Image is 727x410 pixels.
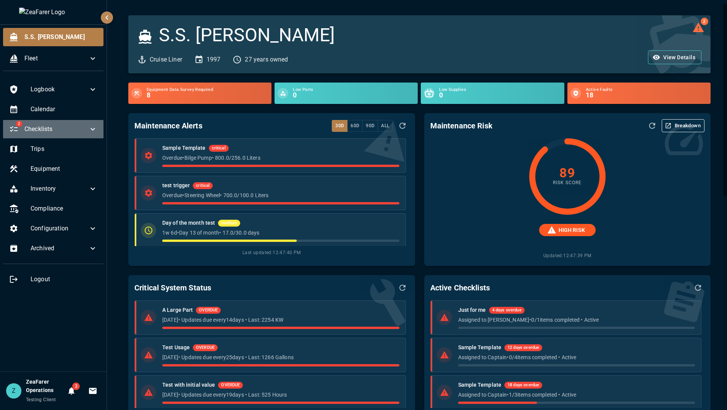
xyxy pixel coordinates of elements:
[293,88,415,92] span: Low Parts
[3,219,103,238] div: Configuration
[31,244,88,253] span: Archived
[31,105,97,114] span: Calendar
[646,119,659,132] button: Refresh Assessment
[147,88,268,92] span: Equipment Data Survey Required
[31,204,97,213] span: Compliance
[162,381,215,389] h6: Test with initial value
[162,144,206,152] h6: Sample Template
[396,281,409,294] button: Refresh Data
[691,281,704,294] button: Refresh Data
[31,85,88,94] span: Logbook
[196,307,221,314] span: OVERDUE
[458,316,695,324] p: Assigned to [PERSON_NAME] • 0 / 1 items completed • Active
[3,160,103,178] div: Equipment
[31,164,97,173] span: Equipment
[162,391,399,399] p: [DATE] • Updates due every 19 days • Last: 525 Hours
[147,92,268,99] h6: 8
[134,249,409,257] span: Last updated: 12:47:40 PM
[162,353,399,361] p: [DATE] • Updates due every 25 days • Last: 1266 Gallons
[504,345,542,351] span: 12 days overdue
[218,382,243,389] span: OVERDUE
[16,121,22,127] span: 2
[134,120,202,132] h6: Maintenance Alerts
[31,224,88,233] span: Configuration
[458,391,695,399] p: Assigned to Captain • 1 / 3 items completed • Active
[24,32,97,42] span: S.S. [PERSON_NAME]
[586,88,708,92] span: Active Faults
[31,275,97,284] span: Logout
[396,119,409,132] button: Refresh Data
[701,18,708,25] span: 2
[378,120,393,132] button: All
[26,397,56,402] span: Testing Client
[553,179,582,187] span: Risk Score
[662,119,704,132] button: Breakdown
[218,220,240,227] span: medium
[26,378,64,395] h6: ZeaFarer Operations
[3,80,103,99] div: Logbook
[648,50,701,65] button: View Details
[458,353,695,361] p: Assigned to Captain • 0 / 4 items completed • Active
[559,166,575,179] h4: 89
[439,88,561,92] span: Low Supplies
[554,226,590,234] span: HIGH RISK
[692,21,704,34] button: 2 log alerts
[64,383,79,399] button: Notifications
[85,383,100,399] button: Invitations
[3,199,103,218] div: Compliance
[150,55,182,64] p: Cruise Liner
[162,344,190,352] h6: Test Usage
[347,120,363,132] button: 60d
[24,125,88,134] span: Checklists
[193,183,213,189] span: critical
[19,8,88,17] img: ZeaFarer Logo
[245,55,288,64] p: 27 years owned
[193,345,218,351] span: OVERDUE
[362,120,378,132] button: 90d
[31,184,88,193] span: Inventory
[504,382,542,389] span: 18 days overdue
[134,282,211,294] h6: Critical System Status
[31,144,97,154] span: Trips
[162,154,399,162] p: Overdue • Bilge Pump • 800.0 / 256.0 Liters
[3,120,103,138] div: 2Checklists
[586,92,708,99] h6: 18
[3,270,103,288] div: Logout
[3,180,103,198] div: Inventory
[332,120,347,132] button: 30d
[543,246,591,260] span: Updated: 12:47:39 PM
[458,344,502,352] h6: Sample Template
[162,219,215,227] h6: Day of the month test
[72,382,80,390] span: 3
[24,54,88,63] span: Fleet
[162,182,190,190] h6: test trigger
[293,92,415,99] h6: 0
[439,92,561,99] h6: 0
[159,24,335,46] h3: S.S. [PERSON_NAME]
[430,282,490,294] h6: Active Checklists
[209,145,229,152] span: critical
[3,28,103,46] div: S.S. [PERSON_NAME]
[3,140,103,158] div: Trips
[458,381,502,389] h6: Sample Template
[3,49,103,68] div: Fleet
[430,120,493,132] h6: Maintenance Risk
[207,55,221,64] p: 1997
[6,383,21,399] div: Z
[3,100,103,118] div: Calendar
[489,307,525,314] span: 4 days overdue
[162,316,399,324] p: [DATE] • Updates due every 14 days • Last: 2254 KW
[162,306,193,314] h6: A Large Part
[162,229,399,237] p: 1w 6d • Day 13 of month • 17.0 / 30.0 days
[162,191,399,199] p: Overdue • Steering Wheel • 700.0 / 100.0 Liters
[3,239,103,258] div: Archived
[458,306,486,314] h6: Just for me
